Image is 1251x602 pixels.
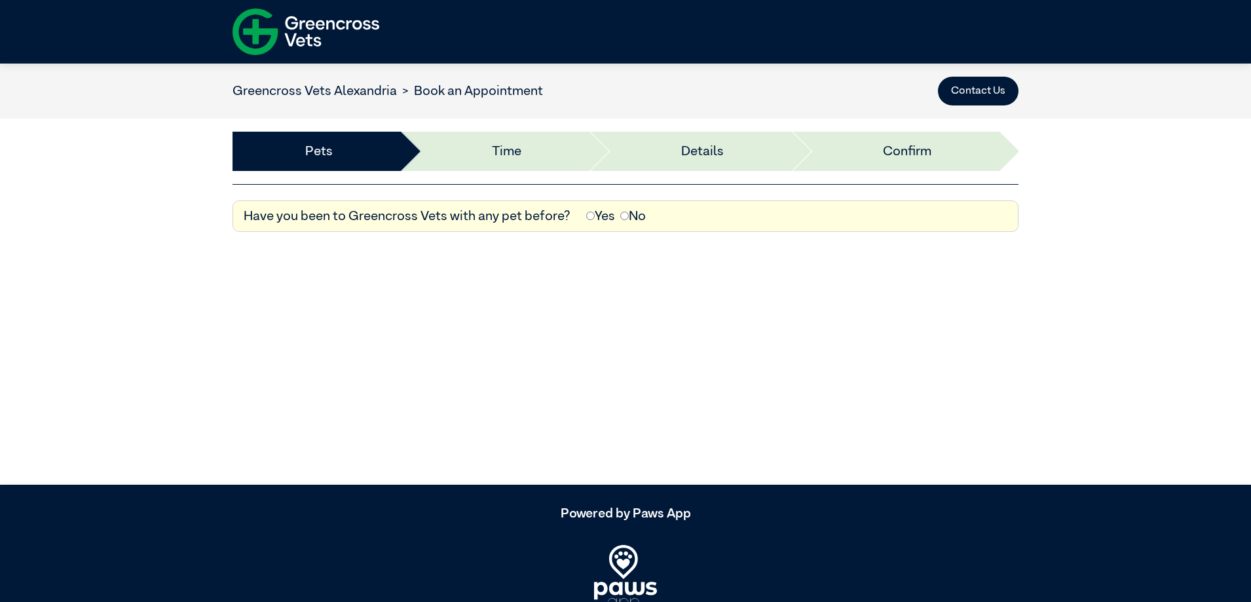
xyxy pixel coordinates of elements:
[938,77,1018,105] button: Contact Us
[233,3,379,60] img: f-logo
[397,81,543,101] li: Book an Appointment
[233,81,543,101] nav: breadcrumb
[620,212,629,220] input: No
[305,141,333,161] a: Pets
[233,85,397,98] a: Greencross Vets Alexandria
[586,212,595,220] input: Yes
[233,506,1018,521] h5: Powered by Paws App
[620,206,646,226] label: No
[586,206,615,226] label: Yes
[244,206,570,226] label: Have you been to Greencross Vets with any pet before?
